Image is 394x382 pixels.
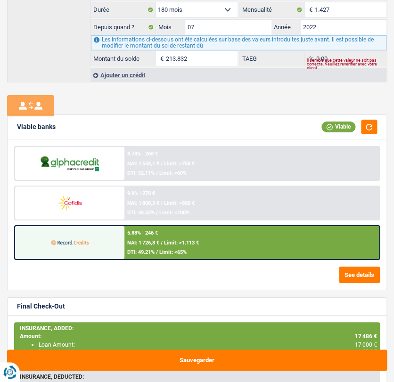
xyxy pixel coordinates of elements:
div: Final Check-Out [17,302,65,310]
span: DTI: 48.53% [127,210,155,216]
span: € [304,2,315,17]
div: INSURANCE, ADDED: [20,325,377,332]
div: Ajouter un crédit [90,68,386,82]
div: 5.88% | 246 € [127,230,158,236]
button: Sauvegarder [7,349,387,371]
label: TAEG [240,51,304,66]
div: 9.9% | 278 € [127,190,155,196]
input: AAAA [301,20,386,35]
span: Limit: >750 € [164,161,195,167]
span: Limit: >800 € [164,200,195,206]
div: Viable [321,122,355,132]
img: AlphaCredit [39,154,100,173]
span: 17 486 € [355,333,377,340]
span: Limit: <60% [159,170,187,176]
label: Montant du solde [91,51,156,66]
div: INSURANCE, DEDUCTED: [20,374,377,380]
label: Mois [156,20,185,35]
span: % [304,51,316,66]
span: DTI: 49.21% [127,249,155,255]
span: DTI: 52.11% [127,170,155,176]
div: Viable banks [17,123,56,131]
div: Insurance: [39,349,377,355]
span: / [156,249,158,255]
div: Loan Amount: [39,341,377,348]
div: 8.74% | 268 € [127,151,158,157]
span: / [161,161,163,167]
span: € [156,51,166,66]
button: See details [339,267,380,283]
div: Amount: [20,333,377,340]
span: / [161,240,163,246]
img: Record Credits [51,233,89,252]
div: Les informations ci-dessous ont été calculées sur base des valeurs introduites juste avant. Il es... [91,35,386,50]
label: Année [271,20,301,35]
span: NAI: 1 808,3 € [127,200,159,206]
span: Limit: <65% [159,249,187,255]
span: NAI: 1 558,1 € [127,161,159,167]
div: Il semble que cette valeur ne soit pas correcte. Veuillez revérifier avec votre client. [307,62,386,66]
img: Cofidis [51,194,89,212]
label: Depuis quand ? [91,20,156,35]
span: / [156,170,158,176]
span: / [161,200,163,206]
span: Limit: <100% [159,210,189,216]
span: / [156,210,158,216]
input: MM [185,20,271,35]
label: Durée [91,2,156,17]
span: 17 000 € [355,341,377,348]
span: NAI: 1 726,8 € [127,240,159,246]
span: Limit: >1.113 € [164,240,199,246]
span: 484 € [362,349,377,355]
label: Mensualité [240,2,304,17]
